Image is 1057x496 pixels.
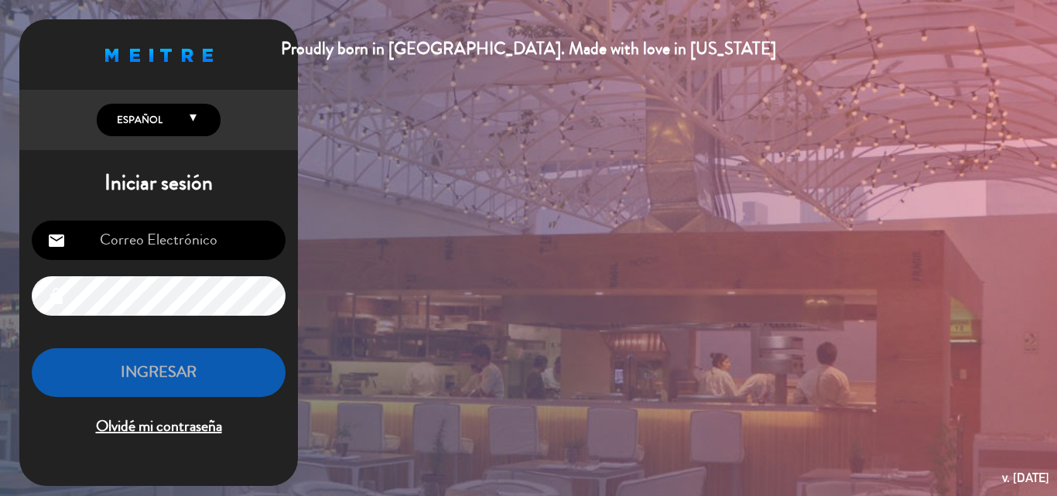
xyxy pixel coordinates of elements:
[32,414,286,440] span: Olvidé mi contraseña
[47,287,66,306] i: lock
[19,170,298,197] h1: Iniciar sesión
[1002,467,1049,488] div: v. [DATE]
[32,221,286,260] input: Correo Electrónico
[113,112,162,128] span: Español
[32,348,286,397] button: INGRESAR
[47,231,66,250] i: email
